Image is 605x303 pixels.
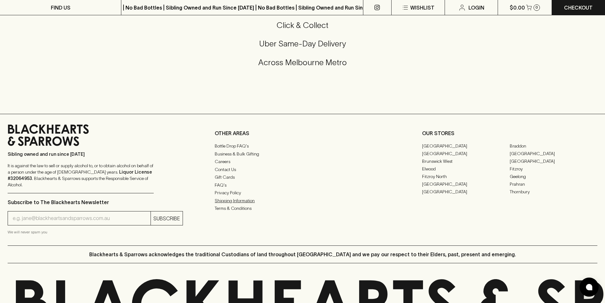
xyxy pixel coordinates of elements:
[422,173,510,180] a: Fitzroy North
[510,150,597,157] a: [GEOGRAPHIC_DATA]
[422,129,597,137] p: OUR STORES
[586,284,592,290] img: bubble-icon
[215,142,390,150] a: Bottle Drop FAQ's
[151,211,183,225] button: SUBSCRIBE
[510,4,525,11] p: $0.00
[89,251,516,258] p: Blackhearts & Sparrows acknowledges the traditional Custodians of land throughout [GEOGRAPHIC_DAT...
[215,166,390,173] a: Contact Us
[153,215,180,222] p: SUBSCRIBE
[422,150,510,157] a: [GEOGRAPHIC_DATA]
[422,165,510,173] a: Elwood
[564,4,593,11] p: Checkout
[13,213,151,224] input: e.g. jane@blackheartsandsparrows.com.au
[51,4,71,11] p: FIND US
[510,165,597,173] a: Fitzroy
[422,180,510,188] a: [GEOGRAPHIC_DATA]
[468,4,484,11] p: Login
[215,174,390,181] a: Gift Cards
[8,57,597,68] h5: Across Melbourne Metro
[215,150,390,158] a: Business & Bulk Gifting
[215,197,390,204] a: Shipping Information
[215,158,390,166] a: Careers
[215,189,390,197] a: Privacy Policy
[510,180,597,188] a: Prahran
[8,20,597,31] h5: Click & Collect
[8,229,183,235] p: We will never spam you
[215,129,390,137] p: OTHER AREAS
[422,142,510,150] a: [GEOGRAPHIC_DATA]
[8,162,154,188] p: It is against the law to sell or supply alcohol to, or to obtain alcohol on behalf of a person un...
[510,173,597,180] a: Geelong
[215,181,390,189] a: FAQ's
[510,157,597,165] a: [GEOGRAPHIC_DATA]
[410,4,434,11] p: Wishlist
[8,151,154,157] p: Sibling owned and run since [DATE]
[422,157,510,165] a: Brunswick West
[510,188,597,196] a: Thornbury
[510,142,597,150] a: Braddon
[422,188,510,196] a: [GEOGRAPHIC_DATA]
[8,198,183,206] p: Subscribe to The Blackhearts Newsletter
[535,6,538,9] p: 0
[8,38,597,49] h5: Uber Same-Day Delivery
[215,205,390,212] a: Terms & Conditions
